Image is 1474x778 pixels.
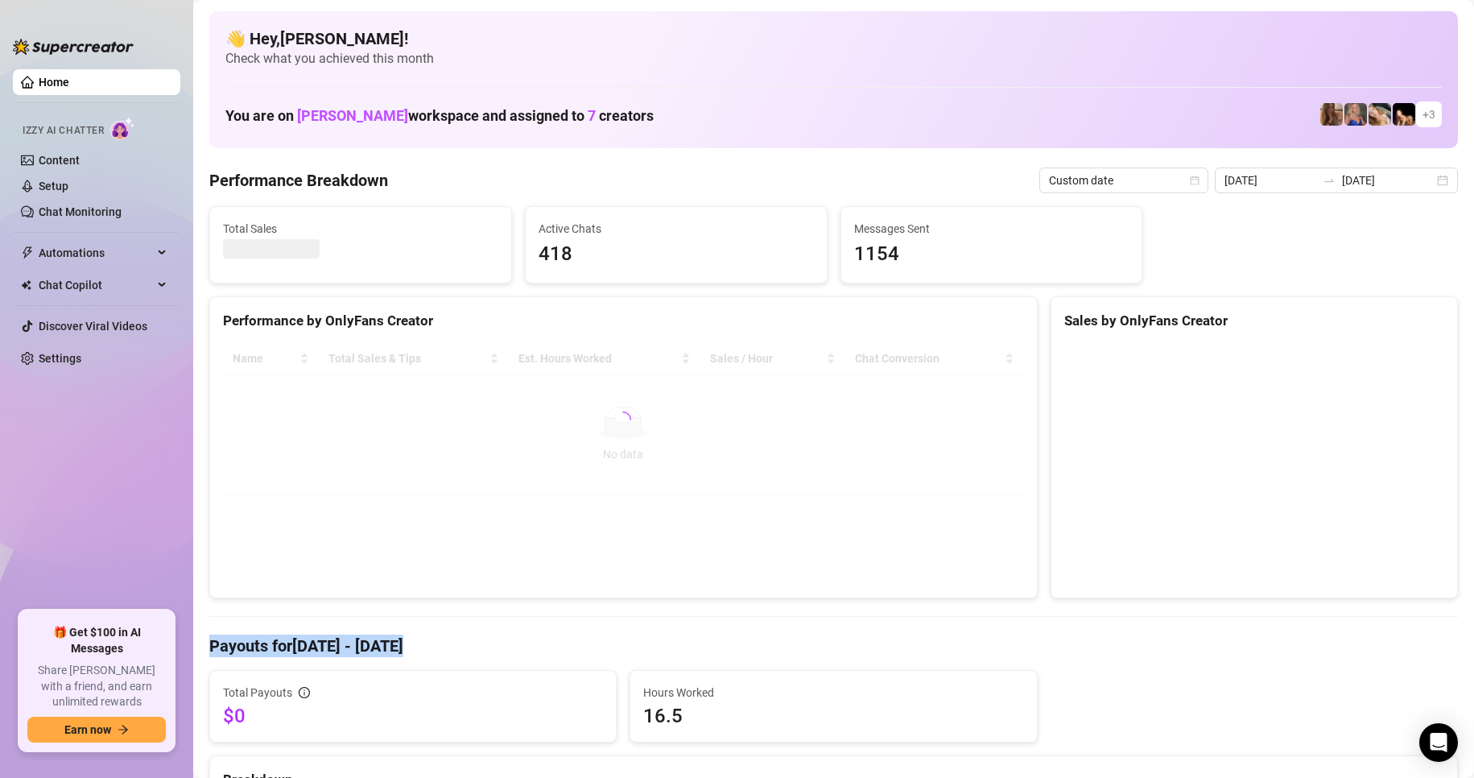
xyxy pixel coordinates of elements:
[1064,310,1444,332] div: Sales by OnlyFans Creator
[588,107,596,124] span: 7
[1049,168,1199,192] span: Custom date
[27,663,166,710] span: Share [PERSON_NAME] with a friend, and earn unlimited rewards
[21,279,31,291] img: Chat Copilot
[39,240,153,266] span: Automations
[27,717,166,743] button: Earn nowarrow-right
[223,310,1024,332] div: Performance by OnlyFans Creator
[209,635,1458,657] h4: Payouts for [DATE] - [DATE]
[1323,174,1336,187] span: swap-right
[225,50,1442,68] span: Check what you achieved this month
[39,180,68,192] a: Setup
[1320,103,1343,126] img: daniellerose
[297,107,408,124] span: [PERSON_NAME]
[643,703,1023,729] span: 16.5
[223,684,292,701] span: Total Payouts
[209,169,388,192] h4: Performance Breakdown
[118,724,129,735] span: arrow-right
[1224,172,1316,189] input: Start date
[39,154,80,167] a: Content
[110,117,135,140] img: AI Chatter
[854,220,1129,238] span: Messages Sent
[539,220,814,238] span: Active Chats
[1393,103,1415,126] img: Brittany️‍
[39,205,122,218] a: Chat Monitoring
[854,239,1129,270] span: 1154
[13,39,134,55] img: logo-BBDzfeDw.svg
[1342,172,1434,189] input: End date
[21,246,34,259] span: thunderbolt
[613,409,634,430] span: loading
[223,220,498,238] span: Total Sales
[643,684,1023,701] span: Hours Worked
[539,239,814,270] span: 418
[1323,174,1336,187] span: to
[39,76,69,89] a: Home
[39,320,147,333] a: Discover Viral Videos
[223,703,603,729] span: $0
[39,272,153,298] span: Chat Copilot
[299,687,310,698] span: info-circle
[225,27,1442,50] h4: 👋 Hey, [PERSON_NAME] !
[64,723,111,736] span: Earn now
[23,123,104,139] span: Izzy AI Chatter
[1422,106,1435,123] span: + 3
[1369,103,1391,126] img: OnlyDanielle
[1344,103,1367,126] img: Ambie
[27,625,166,656] span: 🎁 Get $100 in AI Messages
[1419,723,1458,762] div: Open Intercom Messenger
[39,352,81,365] a: Settings
[225,107,654,125] h1: You are on workspace and assigned to creators
[1190,176,1199,185] span: calendar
